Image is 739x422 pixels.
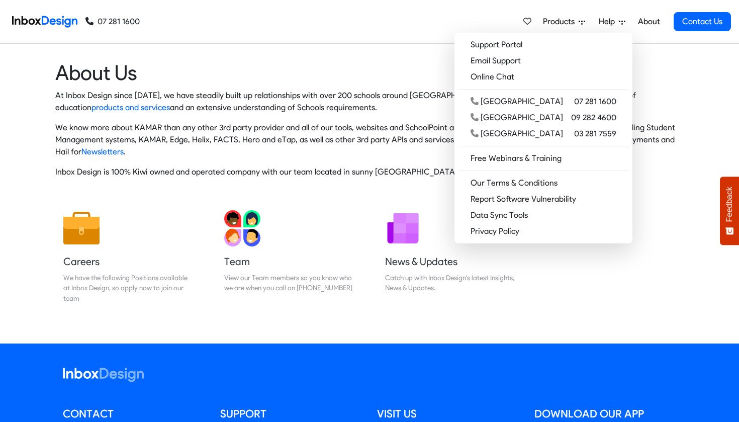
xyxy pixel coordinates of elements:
[220,406,362,421] h5: Support
[574,96,616,108] span: 07 281 1600
[458,150,628,166] a: Free Webinars & Training
[85,16,140,28] a: 07 281 1600
[595,12,629,32] a: Help
[385,210,421,246] img: 2022_01_12_icon_newsletter.svg
[385,255,515,269] h5: News & Updates
[63,210,100,246] img: 2022_01_13_icon_job.svg
[458,69,628,85] a: Online Chat
[55,202,201,311] a: Careers We have the following Positions available at Inbox Design, so apply now to join our team
[674,12,731,31] a: Contact Us
[454,33,632,243] div: Products
[55,60,684,86] heading: About Us
[458,53,628,69] a: Email Support
[91,103,170,112] a: products and services
[63,255,193,269] h5: Careers
[458,175,628,191] a: Our Terms & Conditions
[377,202,523,311] a: News & Updates Catch up with Inbox Design's latest Insights, News & Updates.
[55,90,684,114] p: At Inbox Design since [DATE], we have steadily built up relationships with over 200 schools aroun...
[458,223,628,239] a: Privacy Policy
[458,37,628,53] a: Support Portal
[458,110,628,126] a: [GEOGRAPHIC_DATA] 09 282 4600
[458,207,628,223] a: Data Sync Tools
[377,406,519,421] h5: Visit us
[534,406,677,421] h5: Download our App
[543,16,579,28] span: Products
[571,112,616,124] span: 09 282 4600
[458,191,628,207] a: Report Software Vulnerability
[224,273,354,293] div: View our Team members so you know who we are when you call on [PHONE_NUMBER]
[63,273,193,303] div: We have the following Positions available at Inbox Design, so apply now to join our team
[471,112,563,124] div: [GEOGRAPHIC_DATA]
[539,12,589,32] a: Products
[385,273,515,293] div: Catch up with Inbox Design's latest Insights, News & Updates.
[458,94,628,110] a: [GEOGRAPHIC_DATA] 07 281 1600
[471,96,563,108] div: [GEOGRAPHIC_DATA]
[224,210,260,246] img: 2022_01_13_icon_team.svg
[216,202,362,311] a: Team View our Team members so you know who we are when you call on [PHONE_NUMBER]
[720,177,739,245] button: Feedback - Show survey
[224,255,354,269] h5: Team
[63,406,205,421] h5: Contact
[725,187,734,222] span: Feedback
[81,147,124,156] a: Newsletters
[574,128,616,140] span: 03 281 7559
[635,12,663,32] a: About
[55,166,684,178] p: Inbox Design is 100% Kiwi owned and operated company with our team located in sunny [GEOGRAPHIC_D...
[63,368,144,382] img: logo_inboxdesign_white.svg
[458,126,628,142] a: [GEOGRAPHIC_DATA] 03 281 7559
[471,128,563,140] div: [GEOGRAPHIC_DATA]
[599,16,619,28] span: Help
[55,122,684,158] p: We know more about KAMAR than any other 3rd party provider and all of our tools, websites and Sch...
